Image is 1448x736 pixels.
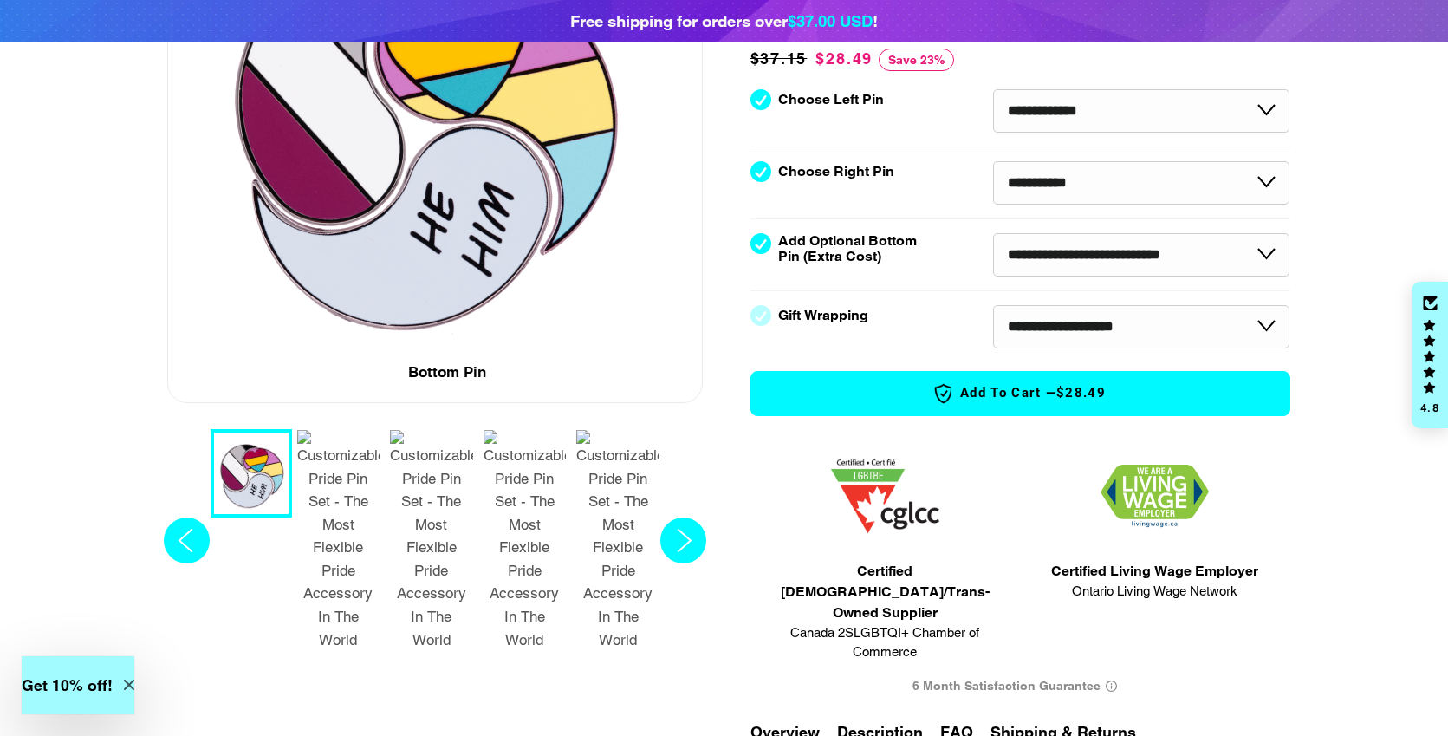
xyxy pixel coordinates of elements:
[292,429,386,659] button: 2 / 7
[1412,282,1448,429] div: Click to open Judge.me floating reviews tab
[576,430,659,651] img: Customizable Pride Pin Set - The Most Flexible Pride Accessory In The World
[484,430,567,651] img: Customizable Pride Pin Set - The Most Flexible Pride Accessory In The World
[778,92,884,107] label: Choose Left Pin
[297,430,380,651] img: Customizable Pride Pin Set - The Most Flexible Pride Accessory In The World
[759,561,1012,623] span: Certified [DEMOGRAPHIC_DATA]/Trans-Owned Supplier
[1056,384,1106,402] span: $28.49
[1051,582,1258,602] span: Ontario Living Wage Network
[390,430,473,651] img: Customizable Pride Pin Set - The Most Flexible Pride Accessory In The World
[159,429,215,659] button: Previous slide
[778,164,894,179] label: Choose Right Pin
[750,371,1290,416] button: Add to Cart —$28.49
[759,623,1012,662] span: Canada 2SLGBTQI+ Chamber of Commerce
[788,11,873,30] span: $37.00 USD
[408,361,486,384] div: Bottom Pin
[385,429,478,659] button: 3 / 7
[815,49,873,68] span: $28.49
[831,459,939,533] img: 1705457225.png
[1101,465,1209,528] img: 1706832627.png
[571,429,665,659] button: 5 / 7
[778,308,868,323] label: Gift Wrapping
[750,671,1290,703] div: 6 Month Satisfaction Guarantee
[211,429,292,518] button: 1 / 7
[777,382,1263,405] span: Add to Cart —
[478,429,572,659] button: 4 / 7
[778,233,924,264] label: Add Optional Bottom Pin (Extra Cost)
[1419,402,1440,414] div: 4.8
[879,49,954,71] span: Save 23%
[570,9,878,33] div: Free shipping for orders over !
[1051,561,1258,582] span: Certified Living Wage Employer
[750,47,812,71] span: $37.15
[655,429,711,659] button: Next slide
